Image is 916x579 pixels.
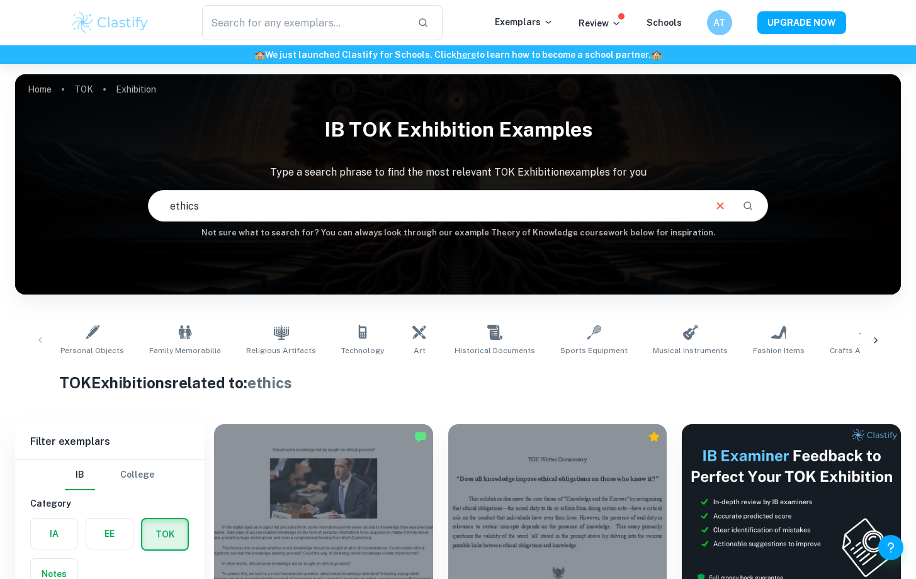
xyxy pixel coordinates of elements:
[712,16,727,30] h6: AT
[202,5,408,40] input: Search for any exemplars...
[737,195,759,216] button: Search
[59,371,856,394] h1: TOK Exhibitions related to:
[708,194,732,218] button: Clear
[414,430,427,443] img: Marked
[707,10,732,35] button: AT
[341,345,384,356] span: Technology
[149,345,221,356] span: Family Memorabilia
[830,345,903,356] span: Crafts and Hobbies
[28,81,52,98] a: Home
[753,345,805,356] span: Fashion Items
[3,48,913,62] h6: We just launched Clastify for Schools. Click to learn how to become a school partner.
[878,535,903,560] button: Help and Feedback
[86,519,133,549] button: EE
[15,165,901,180] p: Type a search phrase to find the most relevant TOK Exhibition examples for you
[246,345,316,356] span: Religious Artifacts
[60,345,124,356] span: Personal Objects
[647,18,682,28] a: Schools
[65,460,95,490] button: IB
[65,460,154,490] div: Filter type choice
[456,50,476,60] a: here
[31,519,77,549] button: IA
[254,50,265,60] span: 🏫
[651,50,662,60] span: 🏫
[414,345,426,356] span: Art
[757,11,846,34] button: UPGRADE NOW
[495,15,553,29] p: Exemplars
[149,188,703,223] input: E.g. present and past knowledge, religious objects, Rubik's Cube...
[579,16,621,30] p: Review
[15,110,901,150] h1: IB TOK Exhibition examples
[116,82,156,96] p: Exhibition
[71,10,150,35] img: Clastify logo
[648,430,660,443] div: Premium
[30,497,189,510] h6: Category
[455,345,535,356] span: Historical Documents
[142,519,188,549] button: TOK
[15,424,204,459] h6: Filter exemplars
[247,374,292,391] span: ethics
[560,345,628,356] span: Sports Equipment
[120,460,154,490] button: College
[653,345,728,356] span: Musical Instruments
[15,227,901,239] h6: Not sure what to search for? You can always look through our example Theory of Knowledge coursewo...
[74,81,93,98] a: TOK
